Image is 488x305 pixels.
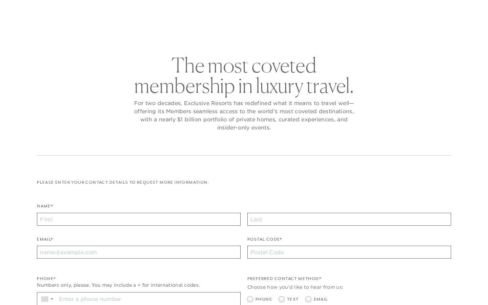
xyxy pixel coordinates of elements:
input: Last [247,213,451,226]
span: ▼ [50,297,54,301]
label: Postal Code* [247,236,282,246]
label: Name* [37,203,53,213]
div: Phone* [37,276,241,282]
div: Choose how you'd like to hear from us: [247,284,451,291]
input: Postal Code [247,246,451,259]
legend: Preferred Contact Method* [247,276,321,285]
a: Member Login [416,7,450,14]
span: Text [287,296,299,303]
span: Email [314,296,328,303]
span: Phone [256,296,272,303]
h2: The most coveted membership in luxury travel. [132,55,356,96]
a: The Collection [166,22,218,41]
div: Numbers only, please. You may include a + for international codes. [37,282,241,289]
input: name@example.com [37,246,241,259]
label: Email* [37,236,53,246]
a: Membership [228,22,270,41]
a: Community [280,22,322,41]
p: For two decades, Exclusive Resorts has redefined what it means to travel well—offering its Member... [132,99,356,131]
a: Get Started [20,7,50,14]
input: First [37,213,241,226]
p: Please enter your contact details to request more information: [37,179,451,186]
